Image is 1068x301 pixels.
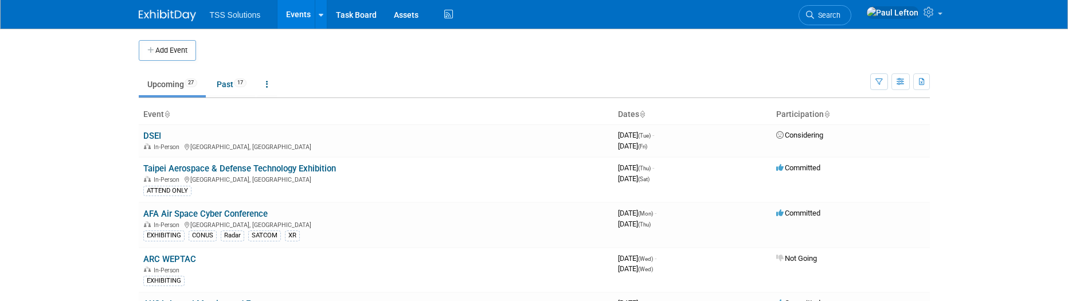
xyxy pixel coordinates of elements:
span: [DATE] [618,264,653,273]
th: Event [139,105,613,124]
span: Search [814,11,840,19]
th: Dates [613,105,772,124]
div: ATTEND ONLY [143,186,191,196]
span: [DATE] [618,131,654,139]
span: In-Person [154,267,183,274]
a: AFA Air Space Cyber Conference [143,209,268,219]
span: (Wed) [638,266,653,272]
span: In-Person [154,176,183,183]
span: - [655,254,656,263]
span: In-Person [154,221,183,229]
span: 27 [185,79,197,87]
button: Add Event [139,40,196,61]
a: Search [799,5,851,25]
div: EXHIBITING [143,276,185,286]
a: Sort by Start Date [639,110,645,119]
span: Committed [776,163,820,172]
div: SATCOM [248,230,281,241]
span: - [652,131,654,139]
img: In-Person Event [144,221,151,227]
span: In-Person [154,143,183,151]
span: (Tue) [638,132,651,139]
span: [DATE] [618,163,654,172]
span: Considering [776,131,823,139]
span: [DATE] [618,209,656,217]
span: [DATE] [618,142,647,150]
span: - [655,209,656,217]
div: Radar [221,230,244,241]
div: XR [285,230,300,241]
div: CONUS [189,230,217,241]
span: (Thu) [638,165,651,171]
span: (Fri) [638,143,647,150]
span: TSS Solutions [210,10,261,19]
a: Past17 [208,73,255,95]
div: EXHIBITING [143,230,185,241]
a: Upcoming27 [139,73,206,95]
div: [GEOGRAPHIC_DATA], [GEOGRAPHIC_DATA] [143,142,609,151]
a: DSEI [143,131,161,141]
span: (Sat) [638,176,650,182]
a: Sort by Participation Type [824,110,830,119]
span: (Mon) [638,210,653,217]
span: Committed [776,209,820,217]
a: ARC WEPTAC [143,254,196,264]
div: [GEOGRAPHIC_DATA], [GEOGRAPHIC_DATA] [143,174,609,183]
span: - [652,163,654,172]
div: [GEOGRAPHIC_DATA], [GEOGRAPHIC_DATA] [143,220,609,229]
img: In-Person Event [144,143,151,149]
span: [DATE] [618,254,656,263]
span: Not Going [776,254,817,263]
img: In-Person Event [144,267,151,272]
span: (Wed) [638,256,653,262]
img: Paul Lefton [866,6,919,19]
img: ExhibitDay [139,10,196,21]
span: 17 [234,79,247,87]
th: Participation [772,105,930,124]
span: [DATE] [618,220,651,228]
a: Sort by Event Name [164,110,170,119]
img: In-Person Event [144,176,151,182]
span: [DATE] [618,174,650,183]
span: (Thu) [638,221,651,228]
a: Taipei Aerospace & Defense Technology Exhibition [143,163,336,174]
